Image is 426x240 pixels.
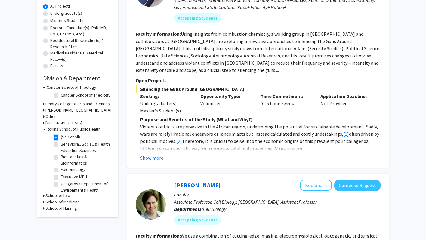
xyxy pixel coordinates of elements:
label: Gangarosa Department of Environmental Health [61,181,111,193]
a: [2] [176,138,182,144]
h3: School of Law [45,192,70,199]
h3: [PERSON_NAME][GEOGRAPHIC_DATA] [45,107,111,113]
div: Undergraduate(s), Master's Student(s) [140,100,191,114]
div: Volunteer [196,93,256,114]
fg-read-more: Using insights from combustion chemistry, a working group in [GEOGRAPHIC_DATA] and collaborators ... [136,31,381,73]
a: [1] [343,131,349,137]
label: Medical Resident(s) / Medical Fellow(s) [50,50,112,63]
h3: School of Medicine [45,199,80,205]
label: (Select All) [61,134,80,140]
button: Compose Request to Matt Rowan [334,180,381,191]
label: All Projects [50,3,71,9]
button: Add Matt Rowan to Bookmarks [300,180,332,191]
label: Biostatistics & Bioinformatics [61,154,111,166]
h3: [GEOGRAPHIC_DATA] [45,120,82,126]
label: Candler School of Theology [61,92,110,98]
strong: Purpose and Benefits of the Study (What and Why?) [140,116,253,122]
label: Executive MPH [61,174,87,180]
a: [3] [140,145,146,151]
p: Faculty [174,191,381,198]
h3: Emory College of Arts and Sciences [45,101,110,107]
mat-chip: Accepting Students [174,13,221,23]
h3: School of Nursing [45,205,77,211]
button: Show more [140,154,163,162]
p: Application Deadline: [320,93,372,100]
b: Faculty Information: [136,233,181,239]
label: Postdoctoral Researcher(s) / Research Staff [50,37,112,50]
label: Doctoral Candidate(s) (PhD, MD, DMD, PharmD, etc.) [50,25,112,37]
h3: Other [45,113,56,120]
p: Violent conflicts are pervasive in the African region, undermining the potential for sustainable ... [140,123,381,152]
a: [PERSON_NAME] [174,181,221,189]
div: 0 - 5 hours/week [256,93,316,114]
h3: Candler School of Theology [47,84,96,91]
p: Opportunity Type: [200,93,252,100]
p: Open Projects [136,77,381,84]
label: Faculty [50,63,63,69]
span: Cell Biology [203,206,226,212]
b: Departments: [174,206,203,212]
label: Behavioral, Social, & Health Education Sciences [61,141,111,154]
p: Associate Professor, Cell Biology, [GEOGRAPHIC_DATA], Assistant Professor [174,198,381,205]
span: Silencing the Guns Around [GEOGRAPHIC_DATA] [136,85,381,93]
label: Master's Student(s) [50,17,86,24]
iframe: Chat [5,213,26,235]
b: Faculty Information: [136,31,181,37]
p: Seeking: [140,93,191,100]
mat-chip: Accepting Students [174,215,221,225]
h2: Division & Department: [43,75,112,82]
div: Not Provided [316,93,376,114]
p: Time Commitment: [261,93,312,100]
label: Undergraduate(s) [50,10,82,17]
h3: Rollins School of Public Health [47,126,100,132]
label: Epidemiology [61,166,85,173]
